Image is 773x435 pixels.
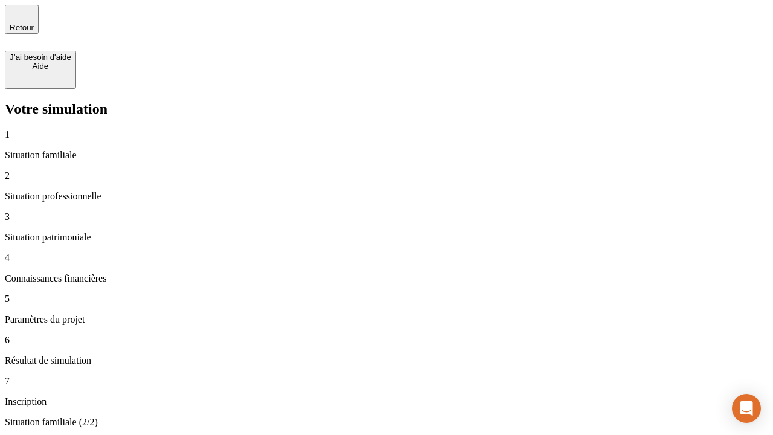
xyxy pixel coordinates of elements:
[5,129,768,140] p: 1
[5,335,768,346] p: 6
[5,101,768,117] h2: Votre simulation
[5,191,768,202] p: Situation professionnelle
[5,211,768,222] p: 3
[5,51,76,89] button: J’ai besoin d'aideAide
[5,232,768,243] p: Situation patrimoniale
[5,376,768,387] p: 7
[10,23,34,32] span: Retour
[10,62,71,71] div: Aide
[5,294,768,304] p: 5
[5,396,768,407] p: Inscription
[10,53,71,62] div: J’ai besoin d'aide
[5,417,768,428] p: Situation familiale (2/2)
[732,394,761,423] div: Open Intercom Messenger
[5,170,768,181] p: 2
[5,273,768,284] p: Connaissances financières
[5,5,39,34] button: Retour
[5,355,768,366] p: Résultat de simulation
[5,314,768,325] p: Paramètres du projet
[5,150,768,161] p: Situation familiale
[5,253,768,263] p: 4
